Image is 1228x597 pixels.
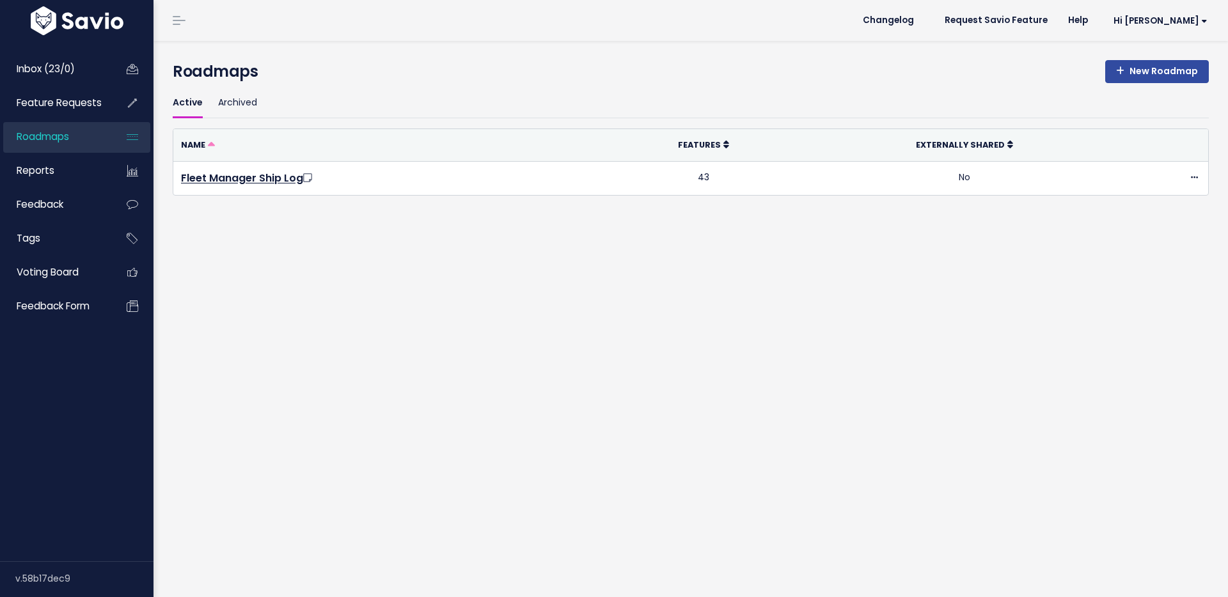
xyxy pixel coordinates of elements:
[173,88,203,118] a: Active
[17,299,90,313] span: Feedback form
[173,60,1209,83] h4: Roadmaps
[3,122,106,151] a: Roadmaps
[1105,60,1209,83] a: New Roadmap
[17,62,75,75] span: Inbox (23/0)
[1058,11,1098,30] a: Help
[3,224,106,253] a: Tags
[15,562,153,595] div: v.58b17dec9
[17,130,69,143] span: Roadmaps
[3,258,106,287] a: Voting Board
[181,171,315,185] a: Fleet Manager Ship Log
[3,156,106,185] a: Reports
[3,88,106,118] a: Feature Requests
[17,164,54,177] span: Reports
[934,11,1058,30] a: Request Savio Feature
[801,161,1128,195] td: No
[3,54,106,84] a: Inbox (23/0)
[678,139,721,150] span: Features
[17,96,102,109] span: Feature Requests
[17,265,79,279] span: Voting Board
[17,231,40,245] span: Tags
[916,138,1013,151] a: Externally Shared
[3,190,106,219] a: Feedback
[218,88,257,118] a: Archived
[3,291,106,321] a: Feedback form
[1114,16,1208,26] span: Hi [PERSON_NAME]
[181,138,215,151] a: Name
[28,6,127,35] img: logo-white.9d6f32f41409.svg
[17,198,63,211] span: Feedback
[863,16,914,25] span: Changelog
[916,139,1005,150] span: Externally Shared
[678,138,729,151] a: Features
[1098,11,1218,31] a: Hi [PERSON_NAME]
[607,161,801,195] td: 43
[181,139,205,150] span: Name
